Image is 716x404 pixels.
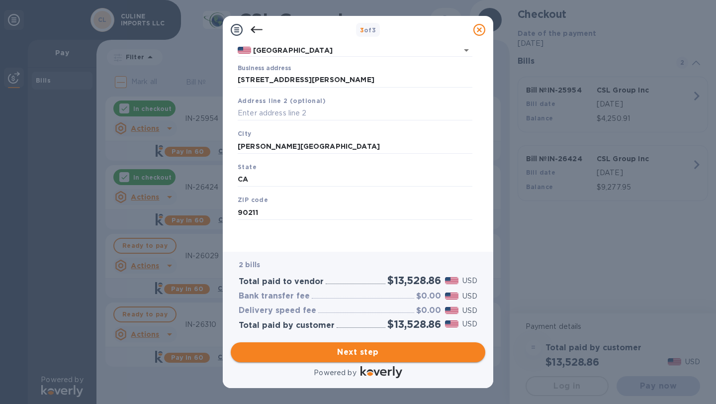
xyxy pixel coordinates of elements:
p: Powered by [314,368,356,378]
b: of 3 [360,26,376,34]
b: ZIP code [238,196,268,203]
img: USD [445,277,458,284]
p: USD [462,319,477,329]
h2: $13,528.86 [387,274,441,287]
p: USD [462,291,477,302]
input: Enter address line 2 [238,106,472,121]
h3: Total paid by customer [239,321,335,330]
b: City [238,130,252,137]
h3: $0.00 [416,292,441,301]
h3: Total paid to vendor [239,277,324,287]
img: USD [445,293,458,300]
input: Enter city [238,139,472,154]
label: Business address [238,66,291,72]
img: US [238,47,251,54]
p: USD [462,305,477,316]
b: 2 bills [239,261,260,269]
h3: Bank transfer fee [239,292,310,301]
input: Select country [251,44,445,57]
button: Open [459,43,473,57]
input: Enter state [238,172,472,187]
img: Logo [360,366,402,378]
b: Address line 2 (optional) [238,97,326,104]
h2: $13,528.86 [387,318,441,330]
span: Next step [239,346,477,358]
span: 3 [360,26,364,34]
input: Enter address [238,73,472,88]
img: USD [445,307,458,314]
p: USD [462,276,477,286]
button: Next step [231,342,485,362]
h3: $0.00 [416,306,441,315]
input: Enter ZIP code [238,205,472,220]
b: State [238,163,257,171]
h3: Delivery speed fee [239,306,316,315]
img: USD [445,320,458,327]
